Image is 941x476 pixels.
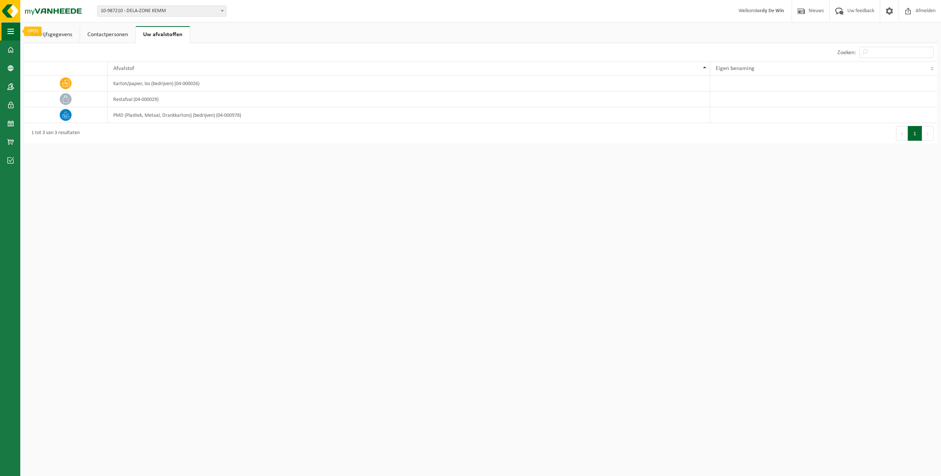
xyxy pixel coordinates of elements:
[755,8,784,14] strong: Jordy De Win
[97,6,226,17] span: 10-987210 - DELA-ZONE KEMM
[24,26,80,43] a: Bedrijfsgegevens
[896,126,908,141] button: Previous
[922,126,934,141] button: Next
[108,91,710,107] td: restafval (04-000029)
[28,127,80,140] div: 1 tot 3 van 3 resultaten
[837,50,856,56] label: Zoeken:
[98,6,226,16] span: 10-987210 - DELA-ZONE KEMM
[113,66,134,71] span: Afvalstof
[908,126,922,141] button: 1
[108,76,710,91] td: karton/papier, los (bedrijven) (04-000026)
[108,107,710,123] td: PMD (Plastiek, Metaal, Drankkartons) (bedrijven) (04-000978)
[80,26,135,43] a: Contactpersonen
[136,26,190,43] a: Uw afvalstoffen
[716,66,754,71] span: Eigen benaming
